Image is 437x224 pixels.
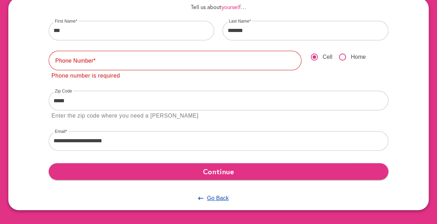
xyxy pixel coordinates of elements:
span: yourself [221,3,241,10]
span: Cell [323,53,332,61]
span: Continue [54,165,383,178]
h4: Tell us about … [49,3,388,10]
span: Home [351,53,366,61]
u: Go Back [207,195,229,201]
button: Continue [49,163,388,180]
div: Phone number is required [51,71,120,81]
div: Enter the zip code where you need a [PERSON_NAME] [51,111,199,121]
